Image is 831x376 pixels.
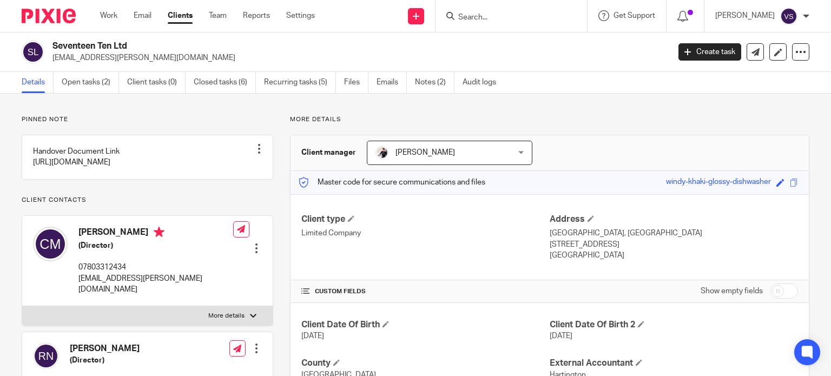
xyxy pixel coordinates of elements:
[70,355,193,366] h5: (Director)
[550,239,798,250] p: [STREET_ADDRESS]
[62,72,119,93] a: Open tasks (2)
[415,72,454,93] a: Notes (2)
[168,10,193,21] a: Clients
[301,358,550,369] h4: County
[127,72,186,93] a: Client tasks (0)
[22,72,54,93] a: Details
[78,227,233,240] h4: [PERSON_NAME]
[301,287,550,296] h4: CUSTOM FIELDS
[243,10,270,21] a: Reports
[301,147,356,158] h3: Client manager
[22,41,44,63] img: svg%3E
[301,319,550,331] h4: Client Date Of Birth
[301,228,550,239] p: Limited Company
[22,196,273,205] p: Client contacts
[301,214,550,225] h4: Client type
[134,10,151,21] a: Email
[463,72,504,93] a: Audit logs
[208,312,245,320] p: More details
[194,72,256,93] a: Closed tasks (6)
[33,343,59,369] img: svg%3E
[780,8,797,25] img: svg%3E
[550,214,798,225] h4: Address
[78,240,233,251] h5: (Director)
[209,10,227,21] a: Team
[715,10,775,21] p: [PERSON_NAME]
[550,250,798,261] p: [GEOGRAPHIC_DATA]
[100,10,117,21] a: Work
[154,227,164,238] i: Primary
[377,72,407,93] a: Emails
[457,13,555,23] input: Search
[264,72,336,93] a: Recurring tasks (5)
[22,115,273,124] p: Pinned note
[678,43,741,61] a: Create task
[344,72,368,93] a: Files
[286,10,315,21] a: Settings
[550,332,572,340] span: [DATE]
[614,12,655,19] span: Get Support
[78,273,233,295] p: [EMAIL_ADDRESS][PERSON_NAME][DOMAIN_NAME]
[52,52,662,63] p: [EMAIL_ADDRESS][PERSON_NAME][DOMAIN_NAME]
[301,332,324,340] span: [DATE]
[701,286,763,296] label: Show empty fields
[78,262,233,273] p: 07803312434
[375,146,388,159] img: AV307615.jpg
[550,319,798,331] h4: Client Date Of Birth 2
[22,9,76,23] img: Pixie
[395,149,455,156] span: [PERSON_NAME]
[33,227,68,261] img: svg%3E
[70,343,193,354] h4: [PERSON_NAME]
[550,228,798,239] p: [GEOGRAPHIC_DATA], [GEOGRAPHIC_DATA]
[299,177,485,188] p: Master code for secure communications and files
[290,115,809,124] p: More details
[52,41,540,52] h2: Seventeen Ten Ltd
[666,176,771,189] div: windy-khaki-glossy-dishwasher
[550,358,798,369] h4: External Accountant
